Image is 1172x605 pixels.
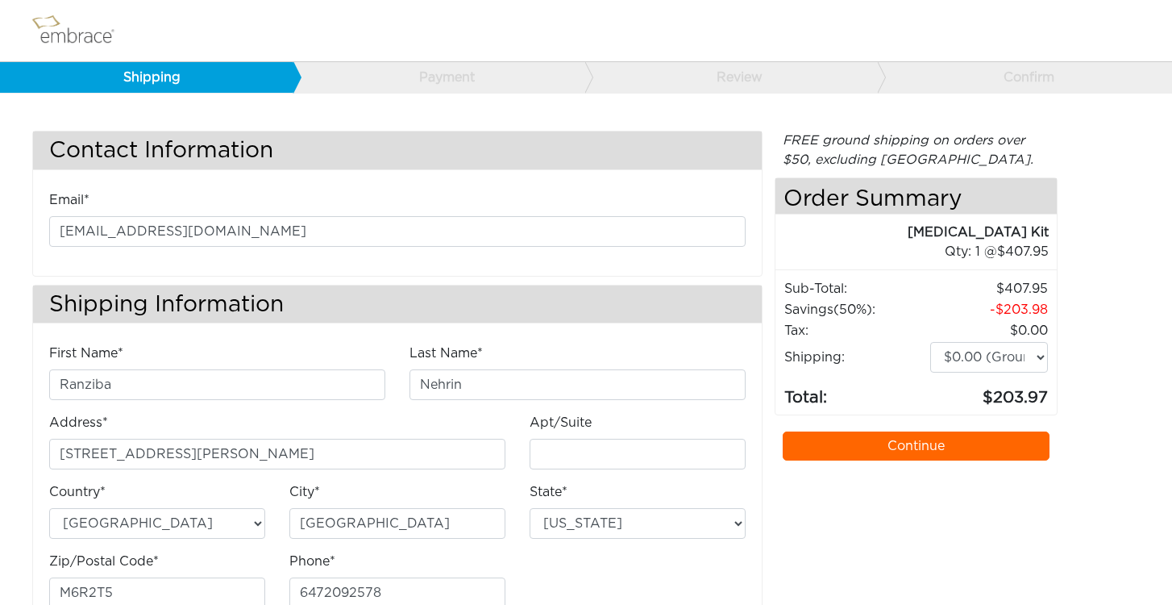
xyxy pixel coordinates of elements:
img: logo.png [28,10,133,51]
label: Zip/Postal Code* [49,552,159,571]
label: Apt/Suite [530,413,592,432]
a: Review [584,62,878,93]
td: Tax: [783,320,929,341]
td: 203.97 [929,373,1049,411]
a: Payment [293,62,586,93]
h4: Order Summary [775,178,1057,215]
td: Savings : [783,299,929,320]
label: Last Name* [409,344,483,363]
label: First Name* [49,344,123,363]
label: Country* [49,482,106,502]
label: State* [530,482,567,502]
div: FREE ground shipping on orders over $50, excluding [GEOGRAPHIC_DATA]. [775,131,1058,169]
span: 407.95 [997,245,1049,258]
label: City* [289,482,320,502]
h3: Shipping Information [33,286,762,323]
div: [MEDICAL_DATA] Kit [775,223,1049,242]
span: (50%) [833,303,872,316]
td: Sub-Total: [783,278,929,299]
td: Total: [783,373,929,411]
a: Continue [783,432,1049,461]
td: Shipping: [783,341,929,373]
div: 1 @ [796,242,1049,261]
td: 0.00 [929,320,1049,341]
a: Confirm [877,62,1170,93]
td: 203.98 [929,299,1049,320]
label: Address* [49,413,108,432]
label: Phone* [289,552,335,571]
td: 407.95 [929,278,1049,299]
label: Email* [49,190,89,210]
h3: Contact Information [33,131,762,169]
